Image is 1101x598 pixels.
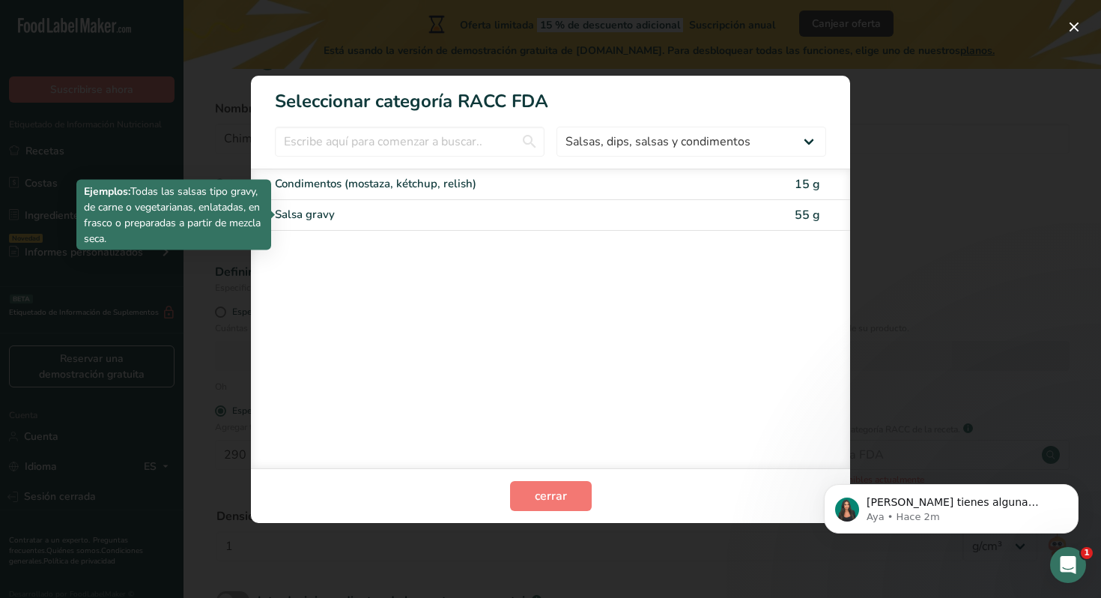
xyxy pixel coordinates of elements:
font: Ejemplos: [84,184,130,199]
font: Seleccionar categoría RACC FDA [275,89,548,113]
div: Salsa gravy [275,206,700,223]
iframe: Mensaje de notificaciones del intercomunicador [801,453,1101,558]
font: cerrar [535,488,567,504]
span: 55 g [795,207,820,223]
input: Escribe aquí para comenzar a buscar.. [275,127,545,157]
font: Todas las salsas tipo gravy, de carne o vegetarianas, enlatadas, en frasco o preparadas a partir ... [84,184,261,246]
button: cerrar [510,481,592,511]
font: 1 [1084,548,1090,558]
span: 15 g [795,176,820,193]
div: Condimentos (mostaza, kétchup, relish) [275,175,700,193]
iframe: Chat en vivo de Intercom [1050,547,1086,583]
